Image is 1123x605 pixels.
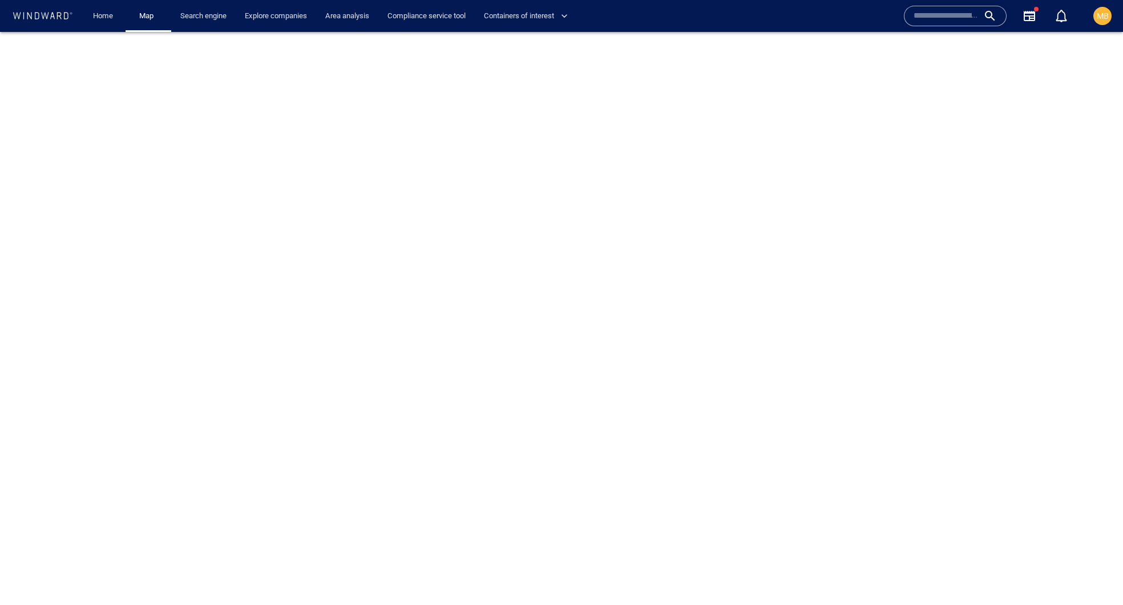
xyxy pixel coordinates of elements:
[240,6,312,26] a: Explore companies
[383,6,470,26] a: Compliance service tool
[479,6,577,26] button: Containers of interest
[84,6,121,26] button: Home
[1055,9,1068,23] div: Notification center
[1097,11,1109,21] span: MB
[88,6,118,26] a: Home
[1074,554,1114,596] iframe: Chat
[321,6,374,26] a: Area analysis
[130,6,167,26] button: Map
[135,6,162,26] a: Map
[484,10,568,23] span: Containers of interest
[1091,5,1114,27] button: MB
[176,6,231,26] a: Search engine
